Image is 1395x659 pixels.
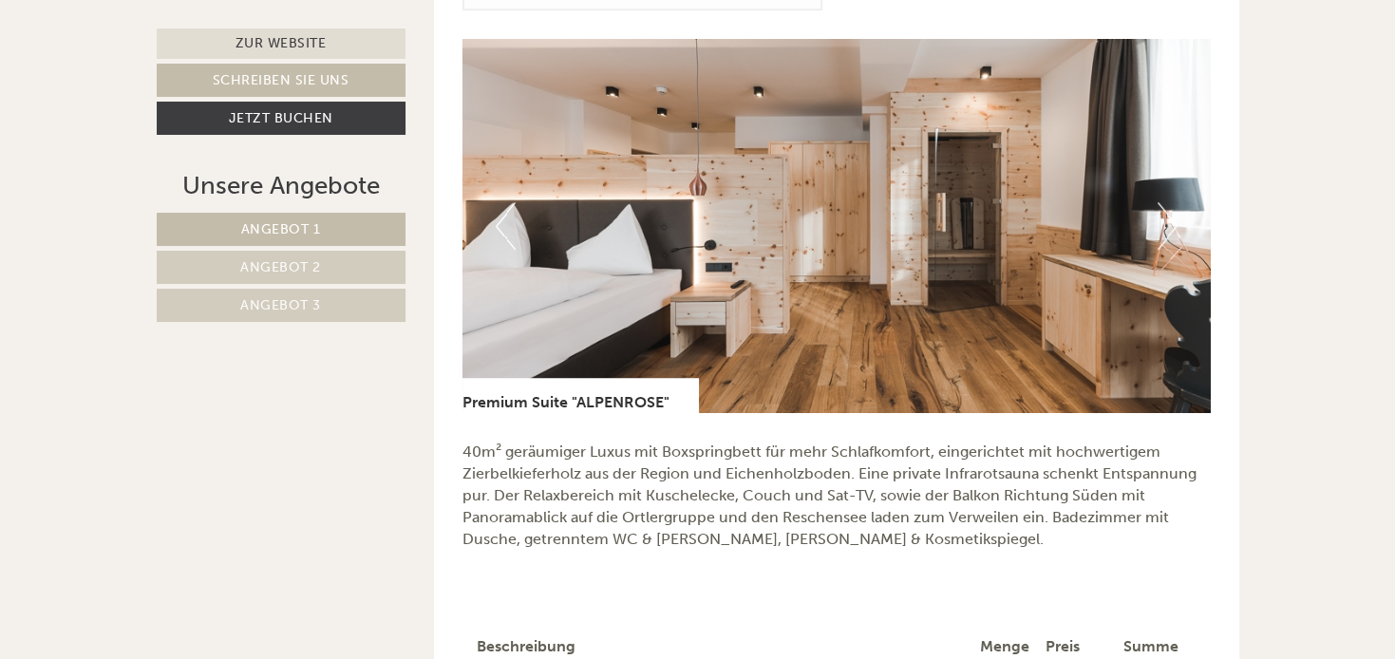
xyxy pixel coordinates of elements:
[157,28,405,59] a: Zur Website
[633,500,748,534] button: Senden
[240,297,321,313] span: Angebot 3
[462,378,698,414] div: Premium Suite "ALPENROSE"
[28,55,318,70] div: Hotel [GEOGRAPHIC_DATA]
[241,221,321,237] span: Angebot 1
[496,202,516,250] button: Previous
[157,64,405,97] a: Schreiben Sie uns
[462,442,1211,550] p: 40m² geräumiger Luxus mit Boxspringbett für mehr Schlafkomfort, eingerichtet mit hochwertigem Zie...
[340,14,409,47] div: [DATE]
[1158,202,1178,250] button: Next
[28,92,318,105] small: 13:24
[14,51,328,109] div: Guten Tag, wie können wir Ihnen helfen?
[462,39,1211,413] img: image
[157,102,405,135] a: Jetzt buchen
[157,168,405,203] div: Unsere Angebote
[240,259,321,275] span: Angebot 2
